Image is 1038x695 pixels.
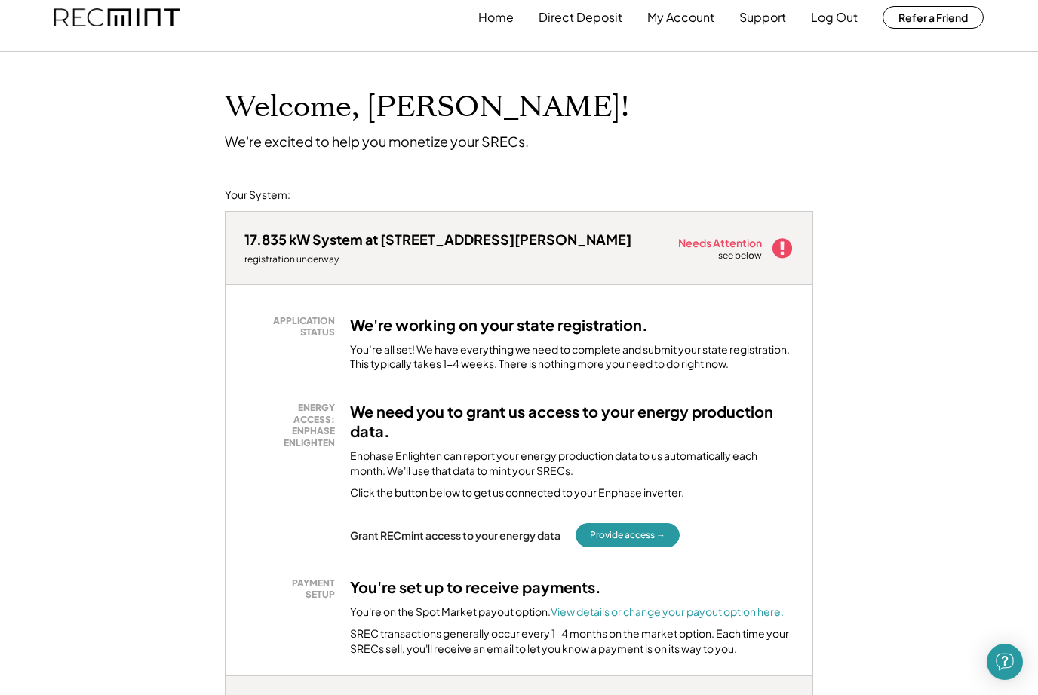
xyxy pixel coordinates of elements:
[551,605,784,618] a: View details or change your payout option here.
[576,523,680,547] button: Provide access →
[987,644,1023,680] div: Open Intercom Messenger
[539,2,622,32] button: Direct Deposit
[811,2,858,32] button: Log Out
[350,402,794,441] h3: We need you to grant us access to your energy production data.
[718,250,763,262] div: see below
[350,485,684,501] div: Click the button below to get us connected to your Enphase inverter.
[647,2,714,32] button: My Account
[225,133,529,150] div: We're excited to help you monetize your SRECs.
[350,605,784,620] div: You're on the Spot Market payout option.
[252,315,335,338] div: APPLICATION STATUS
[225,90,629,125] h1: Welcome, [PERSON_NAME]!
[244,253,631,265] div: registration underway
[244,231,631,248] div: 17.835 kW System at [STREET_ADDRESS][PERSON_NAME]
[350,315,648,335] h3: We're working on your state registration.
[350,449,794,478] div: Enphase Enlighten can report your energy production data to us automatically each month. We'll us...
[350,577,601,597] h3: You're set up to receive payments.
[678,237,763,248] div: Needs Attention
[252,577,335,601] div: PAYMENT SETUP
[225,188,290,203] div: Your System:
[350,528,560,542] div: Grant RECmint access to your energy data
[883,6,984,29] button: Refer a Friend
[252,402,335,449] div: ENERGY ACCESS: ENPHASE ENLIGHTEN
[739,2,786,32] button: Support
[350,342,794,372] div: You’re all set! We have everything we need to complete and submit your state registration. This t...
[350,626,794,656] div: SREC transactions generally occur every 1-4 months on the market option. Each time your SRECs sel...
[54,8,180,27] img: recmint-logotype%403x.png
[478,2,514,32] button: Home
